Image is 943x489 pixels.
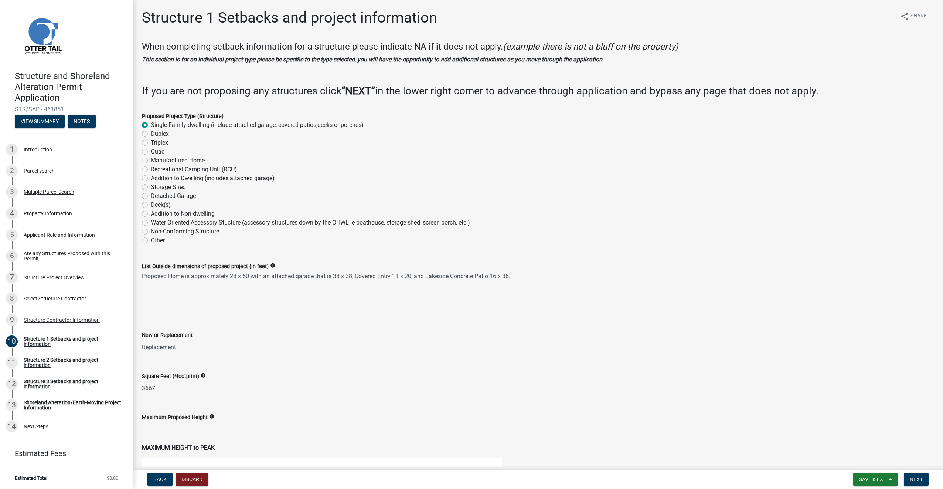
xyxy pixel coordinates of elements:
[24,168,55,173] div: Parcel search
[176,473,208,486] button: Discard
[151,218,470,227] label: Water Oriented Accessory Stucture (accessory structures down by the OHWL ie boathouse, storage sh...
[24,147,52,152] div: Introduction
[151,236,165,245] label: Other
[24,275,85,280] div: Structure Project Overview
[6,250,18,262] div: 6
[859,476,888,482] span: Save & Exit
[894,9,933,23] button: shareShare
[15,115,65,128] button: View Summary
[151,183,186,192] label: Storage Shed
[153,476,167,482] span: Back
[107,476,118,480] span: $0.00
[24,400,121,410] div: Shoreland Alteration/Earth-Moving Project Information
[142,41,934,52] h4: When completing setback information for a structure please indicate NA if it does not apply.
[6,165,18,177] div: 2
[24,336,121,347] div: Structure 1 Setbacks and project information
[151,209,215,218] label: Addition to Non-dwelling
[15,119,65,125] wm-modal-confirm: Summary
[15,8,70,63] img: Otter Tail County, Minnesota
[270,263,275,268] i: info
[151,200,171,209] label: Deck(s)
[6,229,18,241] div: 5
[68,119,96,125] wm-modal-confirm: Notes
[6,186,18,198] div: 3
[151,192,196,200] label: Detached Garage
[151,121,364,129] label: Single Family dwelling (include attached garage, covered patios,decks or porches)
[142,56,604,63] strong: This section is for an individual project type please be specific to the type selected, you will ...
[151,147,165,156] label: Quad
[24,296,86,301] div: Select Structure Contractor
[6,144,18,155] div: 1
[6,421,18,432] div: 14
[6,446,121,461] a: Estimated Fees
[151,129,169,138] label: Duplex
[24,251,121,261] div: Are any Structures Proposed with this Permit
[341,85,375,97] strong: “NEXT”
[15,106,118,113] span: STR/SAP - 461851
[24,232,95,237] div: Applicant Role and Information
[201,373,206,378] i: info
[151,156,205,165] label: Manufactured Home
[142,444,215,451] strong: MAXIMUM HEIGHT to PEAK
[503,41,678,52] i: (example there is not a bluff on the property)
[142,114,224,119] label: Proposed Project Type (Structure)
[853,473,898,486] button: Save & Exit
[6,357,18,368] div: 11
[6,272,18,283] div: 7
[142,85,934,97] h3: If you are not proposing any structures click in the lower right corner to advance through applic...
[6,378,18,390] div: 12
[142,415,208,420] label: Maximum Proposed Height
[142,9,437,27] h1: Structure 1 Setbacks and project information
[24,211,72,216] div: Property Information
[209,414,214,419] i: info
[151,174,275,183] label: Addition to Dwelling (includes attached garage)
[24,379,121,389] div: Structure 3 Setbacks and project information
[151,138,168,147] label: Triplex
[910,476,923,482] span: Next
[15,71,127,103] h4: Structure and Shoreland Alteration Permit Application
[6,335,18,347] div: 10
[24,357,121,368] div: Structure 2 Setbacks and project information
[151,227,219,236] label: Non-Conforming Structure
[68,115,96,128] button: Notes
[900,12,909,21] i: share
[6,399,18,411] div: 13
[142,374,199,379] label: Square Feet (*footprint)
[6,208,18,219] div: 4
[6,293,18,304] div: 8
[24,189,74,195] div: Multiple Parcel Search
[151,165,237,174] label: Recreational Camping Unit (RCU)
[15,476,47,480] span: Estimated Total
[904,473,929,486] button: Next
[142,264,269,269] label: List Outside dimensions of proposed project (in feet)
[147,473,173,486] button: Back
[910,12,927,21] span: Share
[6,314,18,326] div: 9
[24,317,100,323] div: Structure Contractor Information
[142,333,193,338] label: New or Replacement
